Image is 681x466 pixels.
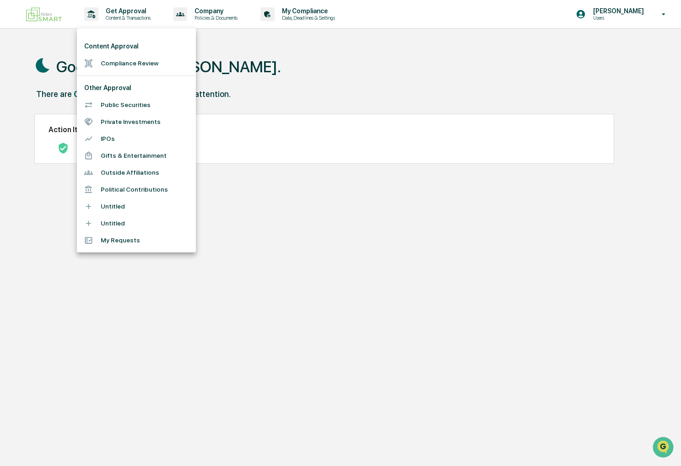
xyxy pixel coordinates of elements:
[91,155,111,162] span: Pylon
[9,116,16,123] div: 🖐️
[77,215,196,232] li: Untitled
[18,133,58,142] span: Data Lookup
[77,38,196,55] li: Content Approval
[9,134,16,141] div: 🔎
[18,115,59,124] span: Preclearance
[156,73,167,84] button: Start new chat
[31,70,150,79] div: Start new chat
[77,130,196,147] li: IPOs
[77,198,196,215] li: Untitled
[77,164,196,181] li: Outside Affiliations
[77,55,196,72] li: Compliance Review
[5,129,61,145] a: 🔎Data Lookup
[77,96,196,113] li: Public Securities
[77,113,196,130] li: Private Investments
[652,436,676,461] iframe: Open customer support
[77,181,196,198] li: Political Contributions
[31,79,116,86] div: We're available if you need us!
[76,115,113,124] span: Attestations
[9,19,167,34] p: How can we help?
[5,112,63,128] a: 🖐️Preclearance
[77,232,196,249] li: My Requests
[66,116,74,123] div: 🗄️
[65,155,111,162] a: Powered byPylon
[9,70,26,86] img: 1746055101610-c473b297-6a78-478c-a979-82029cc54cd1
[77,147,196,164] li: Gifts & Entertainment
[63,112,117,128] a: 🗄️Attestations
[77,80,196,96] li: Other Approval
